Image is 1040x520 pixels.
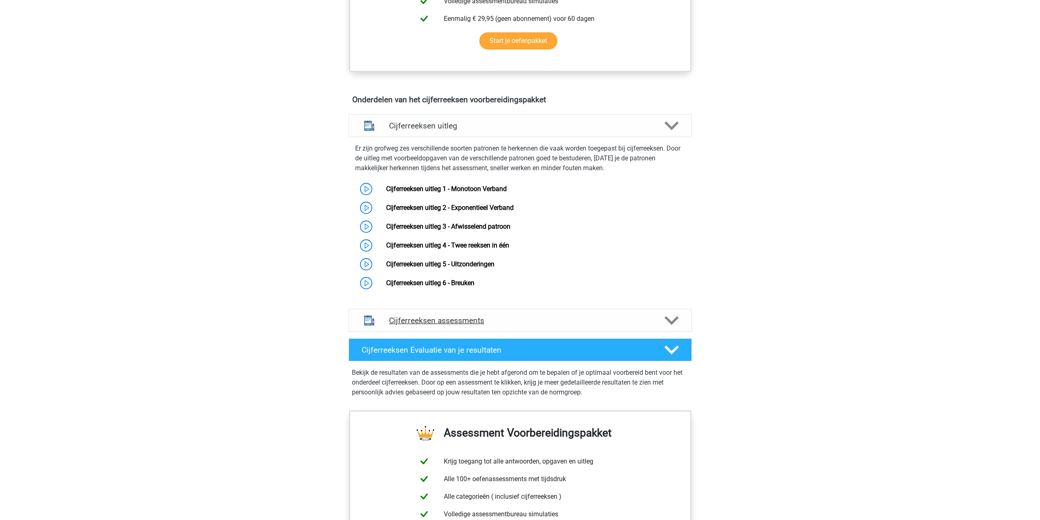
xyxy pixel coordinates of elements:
a: Cijferreeksen uitleg 2 - Exponentieel Verband [386,204,514,212]
a: Cijferreeksen uitleg 3 - Afwisselend patroon [386,223,510,230]
p: Er zijn grofweg zes verschillende soorten patronen te herkennen die vaak worden toegepast bij cij... [355,144,685,173]
a: assessments Cijferreeksen assessments [345,309,695,332]
img: cijferreeksen uitleg [359,115,380,136]
a: Cijferreeksen uitleg 5 - Uitzonderingen [386,260,494,268]
a: uitleg Cijferreeksen uitleg [345,114,695,137]
h4: Cijferreeksen uitleg [389,121,651,131]
h4: Onderdelen van het cijferreeksen voorbereidingspakket [352,95,688,104]
img: cijferreeksen assessments [359,310,380,331]
a: Cijferreeksen Evaluatie van je resultaten [345,338,695,361]
a: Cijferreeksen uitleg 6 - Breuken [386,279,474,287]
h4: Cijferreeksen Evaluatie van je resultaten [362,345,651,355]
a: Start je oefenpakket [479,32,557,50]
a: Cijferreeksen uitleg 4 - Twee reeksen in één [386,241,509,249]
h4: Cijferreeksen assessments [389,316,651,325]
p: Bekijk de resultaten van de assessments die je hebt afgerond om te bepalen of je optimaal voorber... [352,368,689,397]
a: Cijferreeksen uitleg 1 - Monotoon Verband [386,185,507,193]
